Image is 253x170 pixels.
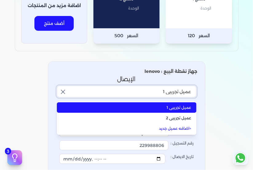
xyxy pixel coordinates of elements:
span: 120 [188,32,195,40]
span: الوحدة [128,4,139,12]
span: + [190,126,192,131]
input: العملاء [57,86,196,97]
p: السعر [166,28,232,44]
button: العملاء [57,86,196,100]
input: رقم التسجيل : [59,140,168,150]
ul: العملاء [57,101,196,135]
p: اضافة مزيد من المنتجات [28,2,81,10]
span: عميل تجريبي 2 [69,115,192,121]
label: رقم التسجيل : [59,140,194,150]
button: 3 [7,150,22,165]
address: , , , EG [57,100,196,105]
p: الإيصال [57,75,196,83]
label: تاريخ الايصال : [59,150,194,168]
a: اضافه عميل جديد [69,126,192,131]
p: السعر [93,28,160,44]
input: تاريخ الايصال : [59,154,165,164]
span: 3 [5,148,11,155]
span: الوحدة [201,4,211,12]
button: أضف منتج [34,16,74,31]
span: عميل تجريبي 1 [69,105,192,110]
span: 500 [115,32,124,40]
p: جهاز نقطة البيع : lenovo [56,68,198,76]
